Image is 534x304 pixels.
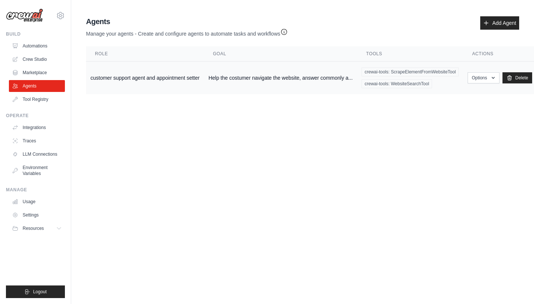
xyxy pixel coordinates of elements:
span: Resources [23,225,44,231]
a: Usage [9,196,65,208]
h2: Agents [86,16,288,27]
span: crewai-tools: ScrapeElementFromWebsiteTool [362,67,459,76]
a: Marketplace [9,67,65,79]
a: LLM Connections [9,148,65,160]
span: crewai-tools: WebsiteSearchTool [362,79,432,88]
div: Manage [6,187,65,193]
p: Manage your agents - Create and configure agents to automate tasks and workflows [86,27,288,37]
th: Tools [357,46,463,62]
a: Agents [9,80,65,92]
th: Goal [204,46,357,62]
button: Options [468,72,499,83]
span: Logout [33,289,47,295]
a: Environment Variables [9,162,65,179]
a: Settings [9,209,65,221]
td: Help the costumer navigate the website, answer commonly a... [204,62,357,95]
div: Build [6,31,65,37]
div: Operate [6,113,65,119]
a: Automations [9,40,65,52]
button: Resources [9,222,65,234]
a: Add Agent [480,16,519,30]
a: Delete [502,72,533,83]
a: Tool Registry [9,93,65,105]
img: Logo [6,9,43,23]
a: Traces [9,135,65,147]
td: customer support agent and appointment setter [86,62,204,95]
th: Role [86,46,204,62]
a: Integrations [9,122,65,133]
a: Crew Studio [9,53,65,65]
button: Logout [6,285,65,298]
